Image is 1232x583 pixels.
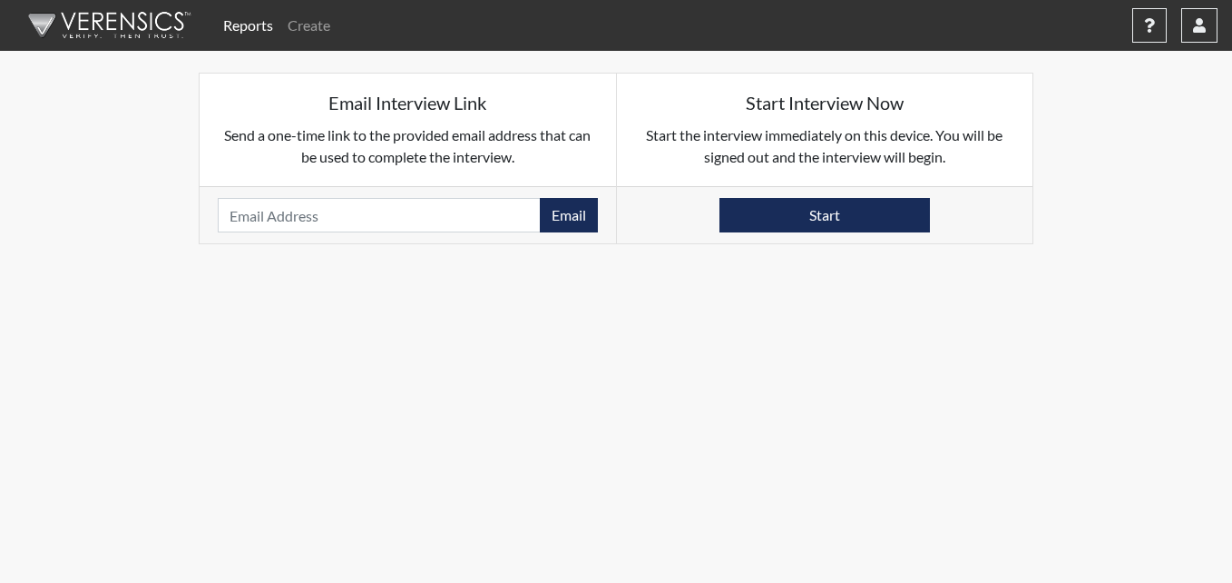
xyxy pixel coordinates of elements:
[280,7,337,44] a: Create
[218,198,541,232] input: Email Address
[635,92,1015,114] h5: Start Interview Now
[719,198,930,232] button: Start
[540,198,598,232] button: Email
[216,7,280,44] a: Reports
[635,124,1015,168] p: Start the interview immediately on this device. You will be signed out and the interview will begin.
[218,92,598,114] h5: Email Interview Link
[218,124,598,168] p: Send a one-time link to the provided email address that can be used to complete the interview.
